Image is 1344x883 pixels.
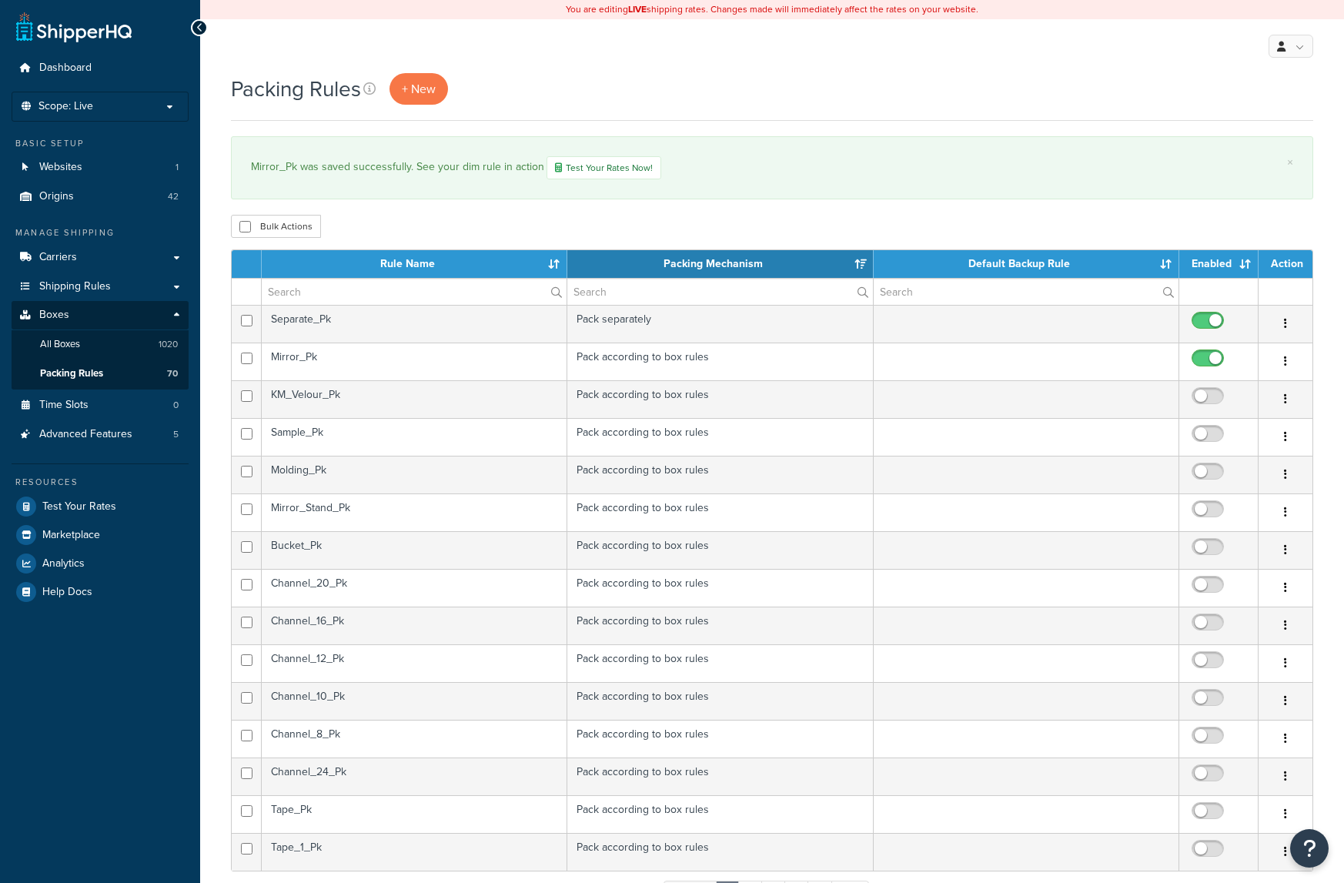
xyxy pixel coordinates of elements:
[12,137,189,150] div: Basic Setup
[12,360,189,388] li: Packing Rules
[1179,250,1259,278] th: Enabled: activate to sort column ascending
[567,418,873,456] td: Pack according to box rules
[39,428,132,441] span: Advanced Features
[628,2,647,16] b: LIVE
[12,153,189,182] li: Websites
[12,550,189,577] a: Analytics
[42,500,116,513] span: Test Your Rates
[12,330,189,359] a: All Boxes 1020
[173,428,179,441] span: 5
[262,305,567,343] td: Separate_Pk
[262,380,567,418] td: KM_Velour_Pk
[262,607,567,644] td: Channel_16_Pk
[12,243,189,272] a: Carriers
[567,758,873,795] td: Pack according to box rules
[176,161,179,174] span: 1
[39,251,77,264] span: Carriers
[39,309,69,322] span: Boxes
[1259,250,1312,278] th: Action
[12,153,189,182] a: Websites 1
[12,273,189,301] a: Shipping Rules
[567,380,873,418] td: Pack according to box rules
[40,338,80,351] span: All Boxes
[168,190,179,203] span: 42
[251,156,1293,179] div: Mirror_Pk was saved successfully. See your dim rule in action
[12,391,189,420] a: Time Slots 0
[567,644,873,682] td: Pack according to box rules
[12,182,189,211] li: Origins
[12,330,189,359] li: All Boxes
[12,578,189,606] a: Help Docs
[262,418,567,456] td: Sample_Pk
[39,190,74,203] span: Origins
[567,720,873,758] td: Pack according to box rules
[39,161,82,174] span: Websites
[173,399,179,412] span: 0
[12,420,189,449] a: Advanced Features 5
[567,569,873,607] td: Pack according to box rules
[262,795,567,833] td: Tape_Pk
[262,758,567,795] td: Channel_24_Pk
[262,644,567,682] td: Channel_12_Pk
[567,279,872,305] input: Search
[159,338,178,351] span: 1020
[42,557,85,570] span: Analytics
[567,682,873,720] td: Pack according to box rules
[12,360,189,388] a: Packing Rules 70
[39,280,111,293] span: Shipping Rules
[567,493,873,531] td: Pack according to box rules
[38,100,93,113] span: Scope: Live
[262,569,567,607] td: Channel_20_Pk
[12,182,189,211] a: Origins 42
[402,80,436,98] span: + New
[262,682,567,720] td: Channel_10_Pk
[12,476,189,489] div: Resources
[12,420,189,449] li: Advanced Features
[12,54,189,82] a: Dashboard
[567,833,873,871] td: Pack according to box rules
[39,399,89,412] span: Time Slots
[39,62,92,75] span: Dashboard
[262,250,567,278] th: Rule Name: activate to sort column ascending
[389,73,448,105] a: + New
[262,279,567,305] input: Search
[1287,156,1293,169] a: ×
[12,493,189,520] a: Test Your Rates
[12,301,189,329] a: Boxes
[262,456,567,493] td: Molding_Pk
[262,720,567,758] td: Channel_8_Pk
[12,301,189,389] li: Boxes
[12,521,189,549] a: Marketplace
[262,493,567,531] td: Mirror_Stand_Pk
[567,795,873,833] td: Pack according to box rules
[12,391,189,420] li: Time Slots
[874,250,1179,278] th: Default Backup Rule: activate to sort column ascending
[262,833,567,871] td: Tape_1_Pk
[231,215,321,238] button: Bulk Actions
[567,250,873,278] th: Packing Mechanism: activate to sort column ascending
[567,343,873,380] td: Pack according to box rules
[547,156,661,179] a: Test Your Rates Now!
[1290,829,1329,868] button: Open Resource Center
[262,531,567,569] td: Bucket_Pk
[874,279,1179,305] input: Search
[42,529,100,542] span: Marketplace
[40,367,103,380] span: Packing Rules
[42,586,92,599] span: Help Docs
[167,367,178,380] span: 70
[262,343,567,380] td: Mirror_Pk
[567,531,873,569] td: Pack according to box rules
[12,226,189,239] div: Manage Shipping
[567,456,873,493] td: Pack according to box rules
[567,305,873,343] td: Pack separately
[16,12,132,42] a: ShipperHQ Home
[231,74,361,104] h1: Packing Rules
[567,607,873,644] td: Pack according to box rules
